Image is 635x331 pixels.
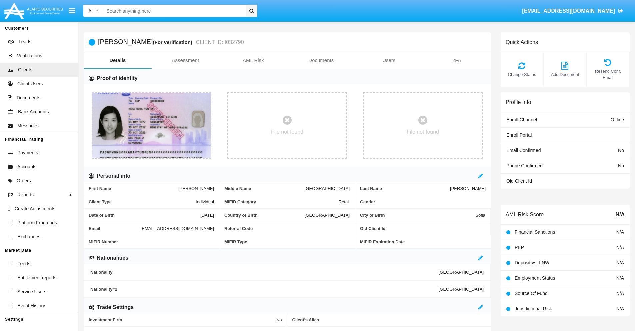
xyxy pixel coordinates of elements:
[3,1,64,21] img: Logo image
[98,38,244,46] h5: [PERSON_NAME]
[89,226,141,231] span: Email
[89,239,214,244] span: MiFIR Number
[90,287,439,292] span: Nationality #2
[618,163,624,168] span: No
[84,52,152,68] a: Details
[506,39,538,45] h6: Quick Actions
[17,52,42,59] span: Verifications
[224,226,350,231] span: Referral Code
[360,239,486,244] span: MiFIR Expiration Date
[515,306,552,311] span: Jurisdictional Risk
[97,172,130,180] h6: Personal info
[17,302,45,309] span: Event History
[17,149,38,156] span: Payments
[178,186,214,191] span: [PERSON_NAME]
[616,306,624,311] span: N/A
[88,8,94,13] span: All
[506,132,532,138] span: Enroll Portal
[515,229,555,235] span: Financial Sanctions
[618,148,624,153] span: No
[141,226,214,231] span: [EMAIL_ADDRESS][DOMAIN_NAME]
[17,288,46,295] span: Service Users
[360,213,475,218] span: City of Birth
[519,2,627,20] a: [EMAIL_ADDRESS][DOMAIN_NAME]
[224,239,350,244] span: MiFIR Type
[360,199,486,204] span: Gender
[292,317,486,322] span: Client’s Alias
[17,94,40,101] span: Documents
[89,213,200,218] span: Date of Birth
[103,5,244,17] input: Search
[276,317,282,322] span: No
[153,38,194,46] div: (For verification)
[17,163,37,170] span: Accounts
[17,274,57,281] span: Entitlement reports
[224,213,305,218] span: Country of Birth
[547,71,583,78] span: Add Document
[200,213,214,218] span: [DATE]
[616,275,624,281] span: N/A
[15,205,55,212] span: Create Adjustments
[506,99,531,105] h6: Profile Info
[97,304,134,311] h6: Trade Settings
[17,260,30,267] span: Feeds
[504,71,540,78] span: Change Status
[89,199,196,204] span: Client Type
[515,291,548,296] span: Source Of Fund
[616,245,624,250] span: N/A
[590,68,626,81] span: Resend Conf. Email
[17,177,31,184] span: Orders
[17,219,57,226] span: Platform Frontends
[18,108,49,115] span: Bank Accounts
[522,8,615,14] span: [EMAIL_ADDRESS][DOMAIN_NAME]
[506,117,537,122] span: Enroll Channel
[360,226,485,231] span: Old Client Id
[616,291,624,296] span: N/A
[611,117,624,122] span: Offline
[89,186,178,191] span: First Name
[196,199,214,204] span: Individual
[305,186,350,191] span: [GEOGRAPHIC_DATA]
[616,229,624,235] span: N/A
[423,52,491,68] a: 2FA
[506,163,543,168] span: Phone Confirmed
[515,275,555,281] span: Employment Status
[515,245,524,250] span: PEP
[152,52,220,68] a: Assessment
[89,317,276,322] span: Investment Firm
[18,66,32,73] span: Clients
[17,80,43,87] span: Client Users
[287,52,355,68] a: Documents
[360,186,450,191] span: Last Name
[439,270,484,275] span: [GEOGRAPHIC_DATA]
[83,7,103,14] a: All
[17,233,40,240] span: Exchanges
[90,270,439,275] span: Nationality
[506,211,544,218] h6: AML Risk Score
[506,178,532,184] span: Old Client Id
[19,38,31,45] span: Leads
[475,213,485,218] span: Sofia
[355,52,423,68] a: Users
[439,287,484,292] span: [GEOGRAPHIC_DATA]
[97,254,128,262] h6: Nationalities
[339,199,350,204] span: Retail
[194,40,244,45] small: CLIENT ID: I032790
[224,186,305,191] span: Middle Name
[305,213,350,218] span: [GEOGRAPHIC_DATA]
[615,211,625,219] span: N/A
[616,260,624,265] span: N/A
[224,199,339,204] span: MiFID Category
[515,260,549,265] span: Deposit vs. LNW
[506,148,541,153] span: Email Confirmed
[17,191,34,198] span: Reports
[219,52,287,68] a: AML Risk
[97,75,138,82] h6: Proof of identity
[17,122,39,129] span: Messages
[450,186,486,191] span: [PERSON_NAME]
